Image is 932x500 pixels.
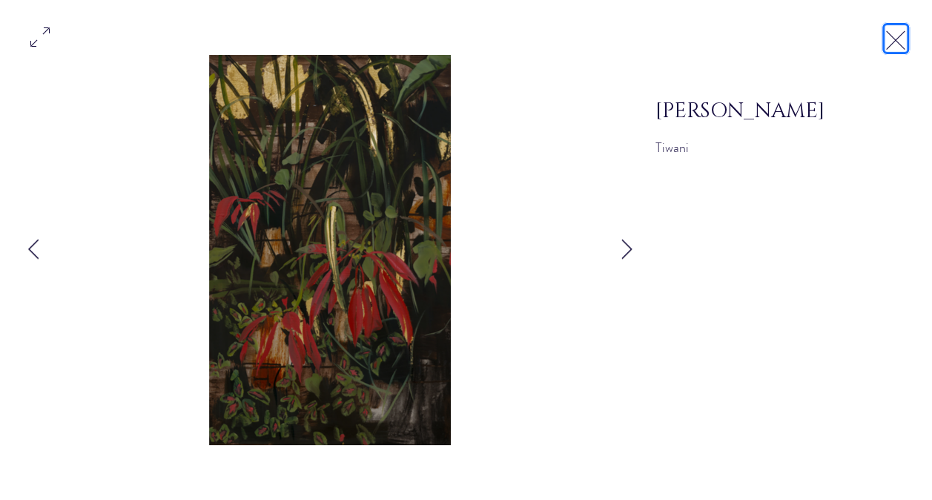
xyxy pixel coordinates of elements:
button: Previous Item [15,231,52,269]
button: Next Item [608,231,645,269]
button: Open in fullscreen [26,19,54,52]
div: Tiwani [655,139,843,157]
button: Exit expand mode [882,22,910,55]
h1: [PERSON_NAME] [655,96,843,125]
